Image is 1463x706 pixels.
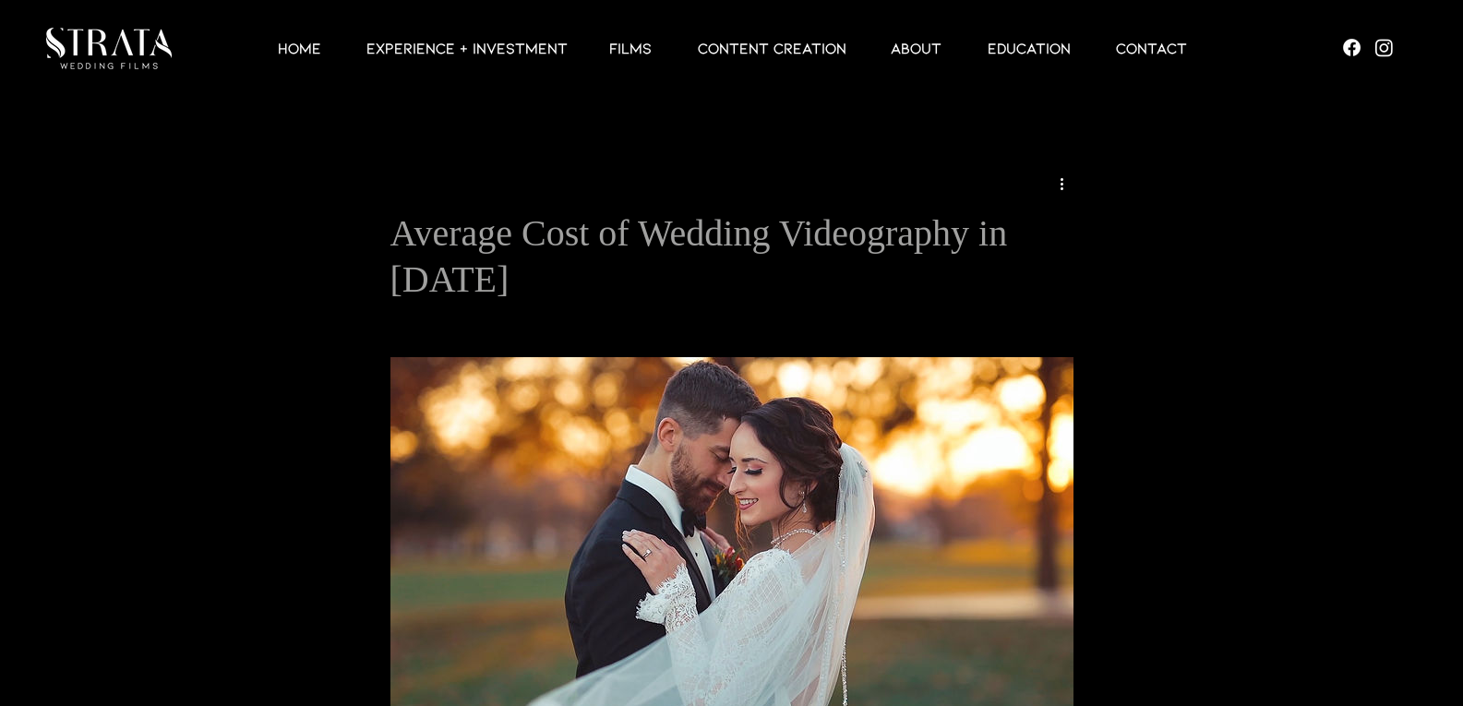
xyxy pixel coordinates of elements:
p: ABOUT [881,37,951,59]
p: EXPERIENCE + INVESTMENT [357,37,577,59]
img: LUX STRATA TEST_edited.png [46,28,172,69]
p: CONTENT CREATION [689,37,856,59]
a: EDUCATION [965,37,1093,59]
a: Films [586,37,675,59]
p: Contact [1107,37,1196,59]
p: HOME [269,37,330,59]
p: Films [600,37,661,59]
p: EDUCATION [978,37,1080,59]
a: CONTENT CREATION [675,37,868,59]
button: More actions [1051,172,1073,194]
nav: Site [175,37,1288,59]
a: HOME [255,37,343,59]
a: EXPERIENCE + INVESTMENT [343,37,586,59]
ul: Social Bar [1340,36,1396,59]
h1: Average Cost of Wedding Videography in [DATE] [390,210,1073,303]
a: Contact [1093,37,1209,59]
a: ABOUT [868,37,965,59]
